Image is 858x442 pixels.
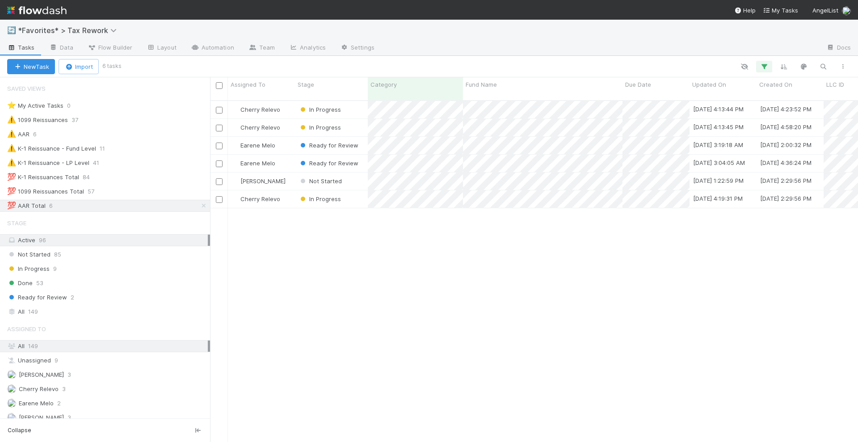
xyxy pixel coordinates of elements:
a: Analytics [282,41,333,55]
span: Earene Melo [240,160,275,167]
div: Cherry Relevo [231,105,280,114]
span: In Progress [7,263,50,274]
div: [PERSON_NAME] [231,177,286,185]
div: AAR [7,129,29,140]
a: Data [42,41,80,55]
span: Created On [759,80,792,89]
span: 96 [39,236,46,244]
img: avatar_1c2f0edd-858e-4812-ac14-2a8986687c67.png [232,124,239,131]
div: [DATE] 3:04:05 AM [693,158,745,167]
img: avatar_1c2f0edd-858e-4812-ac14-2a8986687c67.png [232,106,239,113]
div: My Active Tasks [7,100,63,111]
span: Collapse [8,426,31,434]
a: Settings [333,41,382,55]
div: [DATE] 4:36:24 PM [760,158,812,167]
button: NewTask [7,59,55,74]
span: In Progress [299,195,341,202]
input: Toggle Row Selected [216,107,223,114]
span: 84 [83,172,99,183]
span: ⚠️ [7,130,16,138]
img: avatar_1c2f0edd-858e-4812-ac14-2a8986687c67.png [232,195,239,202]
div: Cherry Relevo [231,194,280,203]
a: Docs [819,41,858,55]
input: Toggle Row Selected [216,143,223,149]
span: My Tasks [763,7,798,14]
span: 💯 [7,202,16,209]
span: LLC ID [826,80,844,89]
span: 9 [55,355,58,366]
span: [PERSON_NAME] [19,371,64,378]
span: 149 [28,342,38,349]
span: 9 [53,263,57,274]
span: 3 [62,383,66,395]
span: ⚠️ [7,159,16,166]
div: 1099 Reissuances Total [7,186,84,197]
span: Done [7,278,33,289]
span: Cherry Relevo [240,195,280,202]
div: Help [734,6,756,15]
span: Not Started [299,177,342,185]
img: avatar_1c2f0edd-858e-4812-ac14-2a8986687c67.png [7,384,16,393]
span: Ready for Review [7,292,67,303]
span: 85 [54,249,61,260]
span: Cherry Relevo [240,124,280,131]
span: Ready for Review [299,142,358,149]
span: 11 [100,143,114,154]
span: Saved Views [7,80,46,97]
span: 53 [36,278,43,289]
div: [DATE] 1:22:59 PM [693,176,744,185]
div: All [7,306,208,317]
div: In Progress [299,105,341,114]
div: [DATE] 4:58:20 PM [760,122,812,131]
span: 💯 [7,173,16,181]
span: 37 [71,114,87,126]
span: Flow Builder [88,43,132,52]
div: In Progress [299,123,341,132]
span: 0 [67,100,80,111]
img: avatar_cfa6ccaa-c7d9-46b3-b608-2ec56ecf97ad.png [7,370,16,379]
div: [DATE] 2:29:56 PM [760,176,812,185]
div: All [7,341,208,352]
span: Earene Melo [240,142,275,149]
button: Import [59,59,99,74]
span: Assigned To [231,80,265,89]
span: Cherry Relevo [240,106,280,113]
div: Ready for Review [299,141,358,150]
span: 3 [67,369,71,380]
span: 2 [71,292,74,303]
a: Automation [184,41,241,55]
span: 6 [49,200,62,211]
input: Toggle Row Selected [216,196,223,203]
img: avatar_bc42736a-3f00-4d10-a11d-d22e63cdc729.png [232,142,239,149]
img: logo-inverted-e16ddd16eac7371096b0.svg [7,3,67,18]
div: [DATE] 4:19:31 PM [693,194,743,203]
small: 6 tasks [102,62,122,70]
span: Cherry Relevo [19,385,59,392]
img: avatar_bc42736a-3f00-4d10-a11d-d22e63cdc729.png [7,399,16,408]
div: Cherry Relevo [231,123,280,132]
span: Due Date [625,80,651,89]
span: 57 [88,186,103,197]
div: K-1 Reissuance - LP Level [7,157,89,168]
input: Toggle Row Selected [216,125,223,131]
div: [DATE] 4:13:45 PM [693,122,744,131]
a: Flow Builder [80,41,139,55]
a: Layout [139,41,184,55]
span: Tasks [7,43,35,52]
span: ⚠️ [7,116,16,123]
input: Toggle All Rows Selected [216,82,223,89]
span: Assigned To [7,320,46,338]
span: Category [370,80,397,89]
a: My Tasks [763,6,798,15]
div: Not Started [299,177,342,185]
span: Earene Melo [19,400,54,407]
span: 💯 [7,187,16,195]
span: Stage [7,214,26,232]
div: Ready for Review [299,159,358,168]
span: 3 [67,412,71,423]
div: [DATE] 2:00:32 PM [760,140,812,149]
div: K-1 Reissuance - Fund Level [7,143,96,154]
span: In Progress [299,124,341,131]
span: ⚠️ [7,144,16,152]
span: [PERSON_NAME] [240,177,286,185]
